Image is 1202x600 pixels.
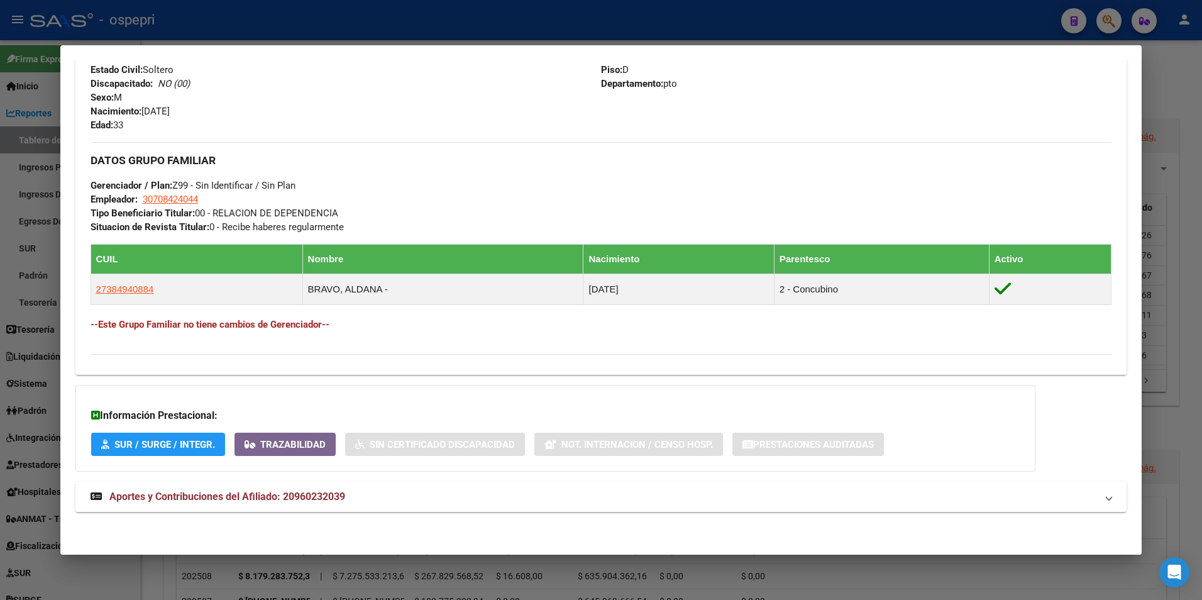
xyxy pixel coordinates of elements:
strong: Edad: [91,119,113,131]
strong: Discapacitado: [91,78,153,89]
td: BRAVO, ALDANA - [302,274,583,304]
span: [DATE] [91,106,170,117]
span: SUR / SURGE / INTEGR. [114,439,215,450]
span: 30708424044 [143,194,198,205]
strong: Situacion de Revista Titular: [91,221,209,233]
th: Activo [989,244,1111,274]
span: Z99 - Sin Identificar / Sin Plan [91,180,295,191]
span: D [601,64,629,75]
strong: Sexo: [91,92,114,103]
span: M [91,92,122,103]
span: 33 [91,119,123,131]
strong: Nacimiento: [91,106,141,117]
strong: Departamento: [601,78,663,89]
th: CUIL [91,244,302,274]
span: Aportes y Contribuciones del Afiliado: 20960232039 [109,491,345,503]
strong: Calle: [601,50,625,62]
button: Sin Certificado Discapacidad [345,433,525,456]
strong: Estado Civil: [91,64,143,75]
h3: DATOS GRUPO FAMILIAR [91,153,1112,167]
span: Prestaciones Auditadas [753,439,874,450]
td: 2 - Concubino [774,274,989,304]
span: 27384940884 [96,284,154,294]
span: Soltero [91,64,174,75]
span: GRAL SAN MARTIN 915 Piso: [601,50,748,62]
span: 0 - Recibe haberes regularmente [91,221,344,233]
div: Open Intercom Messenger [1159,557,1189,587]
button: Prestaciones Auditadas [732,433,884,456]
th: Parentesco [774,244,989,274]
span: pto [601,78,677,89]
strong: Gerenciador / Plan: [91,180,172,191]
span: 00 - RELACION DE DEPENDENCIA [91,208,338,219]
span: Sin Certificado Discapacidad [370,439,515,450]
span: Trazabilidad [260,439,326,450]
strong: Empleador: [91,194,138,205]
mat-expansion-panel-header: Aportes y Contribuciones del Afiliado: 20960232039 [75,482,1127,512]
button: Not. Internacion / Censo Hosp. [534,433,723,456]
td: [DATE] [583,274,774,304]
strong: Tipo Beneficiario Titular: [91,208,195,219]
span: Not. Internacion / Censo Hosp. [561,439,713,450]
h3: Información Prestacional: [91,408,1020,423]
span: 0 - Titular [91,50,181,62]
th: Nombre [302,244,583,274]
strong: Parentesco: [91,50,141,62]
th: Nacimiento [583,244,774,274]
button: Trazabilidad [234,433,336,456]
h4: --Este Grupo Familiar no tiene cambios de Gerenciador-- [91,318,1112,331]
i: NO (00) [158,78,190,89]
button: SUR / SURGE / INTEGR. [91,433,225,456]
strong: Piso: [601,64,622,75]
